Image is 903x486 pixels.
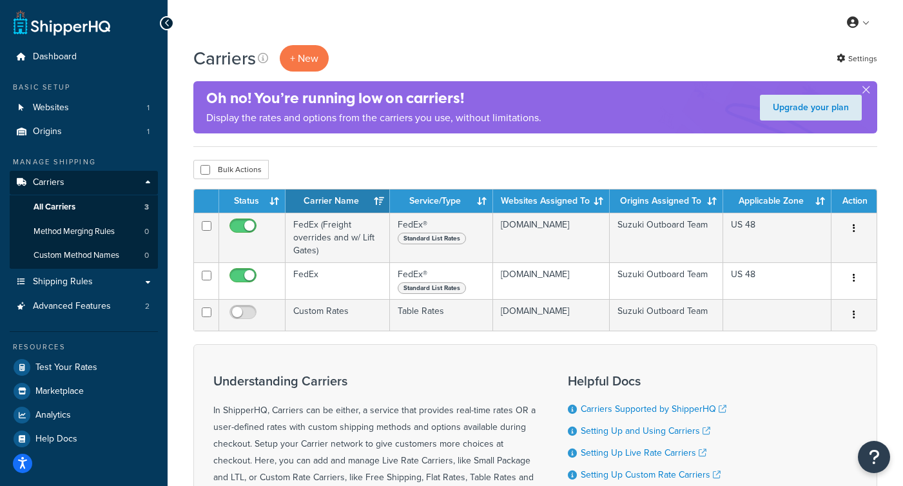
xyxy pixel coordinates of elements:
[610,262,723,299] td: Suzuki Outboard Team
[10,295,158,318] li: Advanced Features
[206,109,541,127] p: Display the rates and options from the carriers you use, without limitations.
[831,190,877,213] th: Action
[33,177,64,188] span: Carriers
[723,190,831,213] th: Applicable Zone: activate to sort column ascending
[10,403,158,427] a: Analytics
[219,190,286,213] th: Status: activate to sort column ascending
[723,213,831,262] td: US 48
[10,220,158,244] a: Method Merging Rules 0
[144,250,149,261] span: 0
[858,441,890,473] button: Open Resource Center
[33,52,77,63] span: Dashboard
[390,299,494,331] td: Table Rates
[34,202,75,213] span: All Carriers
[390,213,494,262] td: FedEx®
[10,171,158,195] a: Carriers
[10,427,158,451] a: Help Docs
[10,356,158,379] a: Test Your Rates
[10,195,158,219] a: All Carriers 3
[493,299,610,331] td: [DOMAIN_NAME]
[10,96,158,120] li: Websites
[147,126,150,137] span: 1
[193,160,269,179] button: Bulk Actions
[568,374,736,388] h3: Helpful Docs
[10,195,158,219] li: All Carriers
[10,295,158,318] a: Advanced Features 2
[390,190,494,213] th: Service/Type: activate to sort column ascending
[493,213,610,262] td: [DOMAIN_NAME]
[286,190,390,213] th: Carrier Name: activate to sort column ascending
[760,95,862,121] a: Upgrade your plan
[280,45,329,72] button: + New
[10,342,158,353] div: Resources
[34,226,115,237] span: Method Merging Rules
[610,190,723,213] th: Origins Assigned To: activate to sort column ascending
[10,171,158,269] li: Carriers
[35,362,97,373] span: Test Your Rates
[10,270,158,294] a: Shipping Rules
[34,250,119,261] span: Custom Method Names
[723,262,831,299] td: US 48
[10,120,158,144] a: Origins 1
[581,402,726,416] a: Carriers Supported by ShipperHQ
[10,45,158,69] a: Dashboard
[33,277,93,287] span: Shipping Rules
[213,374,536,388] h3: Understanding Carriers
[33,102,69,113] span: Websites
[581,468,721,481] a: Setting Up Custom Rate Carriers
[10,220,158,244] li: Method Merging Rules
[10,244,158,267] a: Custom Method Names 0
[147,102,150,113] span: 1
[145,301,150,312] span: 2
[398,282,466,294] span: Standard List Rates
[206,88,541,109] h4: Oh no! You’re running low on carriers!
[610,213,723,262] td: Suzuki Outboard Team
[35,434,77,445] span: Help Docs
[10,380,158,403] a: Marketplace
[10,120,158,144] li: Origins
[33,301,111,312] span: Advanced Features
[10,82,158,93] div: Basic Setup
[286,262,390,299] td: FedEx
[35,386,84,397] span: Marketplace
[144,202,149,213] span: 3
[10,244,158,267] li: Custom Method Names
[286,213,390,262] td: FedEx (Freight overrides and w/ Lift Gates)
[10,157,158,168] div: Manage Shipping
[493,190,610,213] th: Websites Assigned To: activate to sort column ascending
[581,446,706,460] a: Setting Up Live Rate Carriers
[390,262,494,299] td: FedEx®
[144,226,149,237] span: 0
[493,262,610,299] td: [DOMAIN_NAME]
[610,299,723,331] td: Suzuki Outboard Team
[837,50,877,68] a: Settings
[581,424,710,438] a: Setting Up and Using Carriers
[14,10,110,35] a: ShipperHQ Home
[10,96,158,120] a: Websites 1
[193,46,256,71] h1: Carriers
[35,410,71,421] span: Analytics
[33,126,62,137] span: Origins
[286,299,390,331] td: Custom Rates
[398,233,466,244] span: Standard List Rates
